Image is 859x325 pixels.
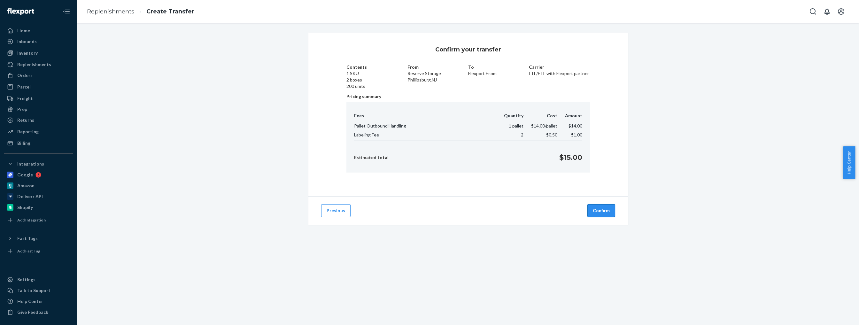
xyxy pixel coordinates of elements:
[4,104,73,114] a: Prep
[4,26,73,36] a: Home
[4,59,73,70] a: Replenishments
[531,123,557,128] span: $14.00 /pallet
[4,93,73,104] a: Freight
[557,112,582,121] th: Amount
[496,130,523,141] td: 2
[354,121,496,130] td: Pallet Outbound Handling
[17,84,31,90] div: Parcel
[4,215,73,225] a: Add Integration
[146,8,194,15] a: Create Transfer
[17,106,27,112] div: Prep
[587,204,615,217] button: Confirm
[17,298,43,305] div: Help Center
[17,204,33,211] div: Shopify
[546,132,557,137] span: $0.50
[60,5,73,18] button: Close Navigation
[4,159,73,169] button: Integrations
[17,193,43,200] div: Deliverr API
[4,70,73,81] a: Orders
[523,112,557,121] th: Cost
[571,132,582,137] span: $1.00
[569,123,582,128] span: $14.00
[17,248,40,254] div: Add Fast Tag
[82,2,199,21] ol: breadcrumbs
[4,191,73,202] a: Deliverr API
[17,172,33,178] div: Google
[17,140,30,146] div: Billing
[4,170,73,180] a: Google
[807,5,819,18] button: Open Search Box
[17,128,39,135] div: Reporting
[17,309,48,315] div: Give Feedback
[529,64,590,89] div: LTL/FTL with Flexport partner
[17,161,44,167] div: Integrations
[17,276,35,283] div: Settings
[4,202,73,213] a: Shopify
[529,64,590,70] p: Carrier
[7,8,34,15] img: Flexport logo
[4,181,73,191] a: Amazon
[17,117,34,123] div: Returns
[496,112,523,121] th: Quantity
[821,5,833,18] button: Open notifications
[468,64,529,70] p: To
[17,287,50,294] div: Talk to Support
[354,130,496,141] td: Labeling Fee
[4,285,73,296] a: Talk to Support
[435,45,501,54] h3: Confirm your transfer
[4,138,73,148] a: Billing
[4,127,73,137] a: Reporting
[17,95,33,102] div: Freight
[17,182,35,189] div: Amazon
[4,296,73,306] a: Help Center
[559,152,582,162] p: $15.00
[17,72,33,79] div: Orders
[407,64,468,70] p: From
[17,61,51,68] div: Replenishments
[4,115,73,125] a: Returns
[346,64,407,70] p: Contents
[17,27,30,34] div: Home
[354,154,389,161] p: Estimated total
[346,93,590,100] p: Pricing summary
[17,217,46,223] div: Add Integration
[4,48,73,58] a: Inventory
[4,246,73,256] a: Add Fast Tag
[4,307,73,317] button: Give Feedback
[87,8,134,15] a: Replenishments
[354,112,496,121] th: Fees
[468,64,529,89] div: Flexport Ecom
[4,82,73,92] a: Parcel
[4,233,73,244] button: Fast Tags
[17,38,37,45] div: Inbounds
[321,204,351,217] button: Previous
[17,235,38,242] div: Fast Tags
[4,275,73,285] a: Settings
[17,50,38,56] div: Inventory
[4,36,73,47] a: Inbounds
[496,121,523,130] td: 1 pallet
[843,146,855,179] button: Help Center
[835,5,847,18] button: Open account menu
[346,64,407,89] div: 1 SKU 2 boxes 200 units
[407,64,468,89] div: Reserve Storage Phillipsburg , NJ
